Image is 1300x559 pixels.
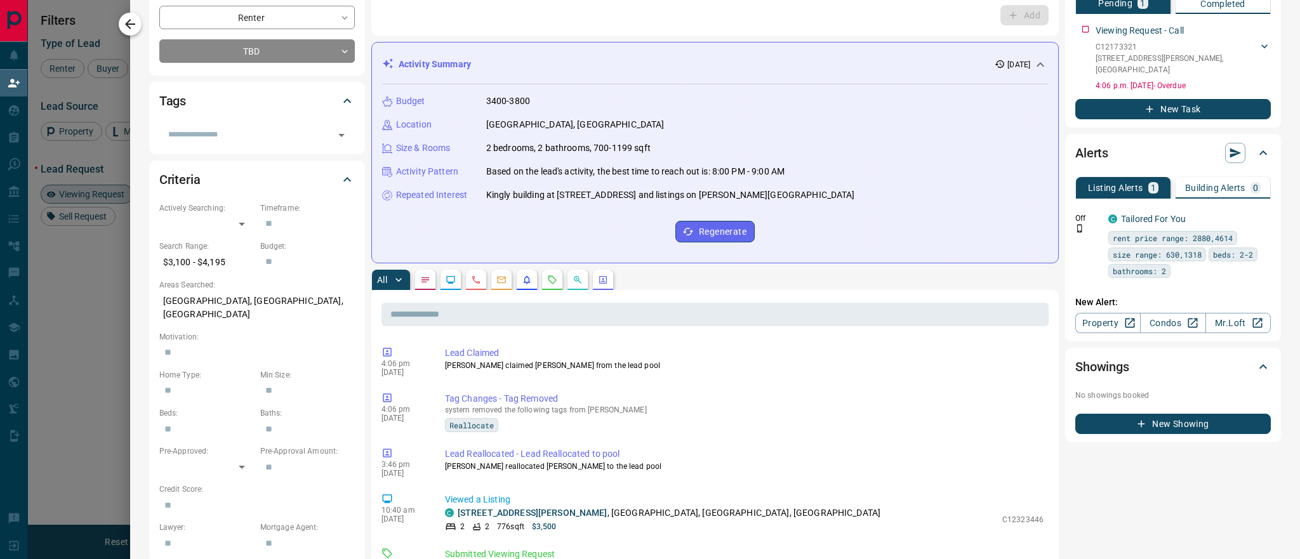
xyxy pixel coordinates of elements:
[1113,232,1233,244] span: rent price range: 2880,4614
[381,460,426,469] p: 3:46 pm
[1096,53,1258,76] p: [STREET_ADDRESS][PERSON_NAME] , [GEOGRAPHIC_DATA]
[159,369,254,381] p: Home Type:
[381,368,426,377] p: [DATE]
[1075,143,1108,163] h2: Alerts
[399,58,471,71] p: Activity Summary
[445,461,1044,472] p: [PERSON_NAME] reallocated [PERSON_NAME] to the lead pool
[159,164,355,195] div: Criteria
[381,469,426,478] p: [DATE]
[497,521,524,532] p: 776 sqft
[159,407,254,419] p: Beds:
[1002,514,1044,525] p: C12323446
[471,275,481,285] svg: Calls
[159,91,186,111] h2: Tags
[1007,59,1030,70] p: [DATE]
[260,202,355,214] p: Timeframe:
[445,447,1044,461] p: Lead Reallocated - Lead Reallocated to pool
[159,252,254,273] p: $3,100 - $4,195
[159,331,355,343] p: Motivation:
[159,39,355,63] div: TBD
[1121,214,1186,224] a: Tailored For You
[486,165,785,178] p: Based on the lead's activity, the best time to reach out is: 8:00 PM - 9:00 AM
[1075,296,1271,309] p: New Alert:
[1253,183,1258,192] p: 0
[1075,213,1101,224] p: Off
[458,506,880,520] p: , [GEOGRAPHIC_DATA], [GEOGRAPHIC_DATA], [GEOGRAPHIC_DATA]
[532,521,557,532] p: $3,500
[159,240,254,252] p: Search Range:
[396,118,432,131] p: Location
[1151,183,1156,192] p: 1
[159,483,355,495] p: Credit Score:
[496,275,507,285] svg: Emails
[260,522,355,533] p: Mortgage Agent:
[522,275,532,285] svg: Listing Alerts
[445,360,1044,371] p: [PERSON_NAME] claimed [PERSON_NAME] from the lead pool
[1075,99,1271,119] button: New Task
[445,392,1044,405] p: Tag Changes - Tag Removed
[159,169,201,190] h2: Criteria
[445,493,1044,506] p: Viewed a Listing
[460,521,465,532] p: 2
[573,275,583,285] svg: Opportunities
[260,445,355,457] p: Pre-Approval Amount:
[486,141,651,155] p: 2 bedrooms, 2 bathrooms, 700-1199 sqft
[1075,414,1271,434] button: New Showing
[159,202,254,214] p: Actively Searching:
[381,515,426,523] p: [DATE]
[1075,352,1271,382] div: Showings
[159,445,254,457] p: Pre-Approved:
[381,405,426,414] p: 4:06 pm
[1213,248,1253,261] span: beds: 2-2
[1075,138,1271,168] div: Alerts
[159,86,355,116] div: Tags
[1205,313,1271,333] a: Mr.Loft
[1088,183,1143,192] p: Listing Alerts
[485,521,489,532] p: 2
[598,275,608,285] svg: Agent Actions
[159,291,355,325] p: [GEOGRAPHIC_DATA], [GEOGRAPHIC_DATA], [GEOGRAPHIC_DATA]
[1096,39,1271,78] div: C12173321[STREET_ADDRESS][PERSON_NAME],[GEOGRAPHIC_DATA]
[159,522,254,533] p: Lawyer:
[396,141,451,155] p: Size & Rooms
[1185,183,1245,192] p: Building Alerts
[396,188,467,202] p: Repeated Interest
[458,508,607,518] a: [STREET_ADDRESS][PERSON_NAME]
[547,275,557,285] svg: Requests
[486,95,530,108] p: 3400-3800
[1075,313,1141,333] a: Property
[1096,41,1258,53] p: C12173321
[486,118,665,131] p: [GEOGRAPHIC_DATA], [GEOGRAPHIC_DATA]
[333,126,350,144] button: Open
[446,275,456,285] svg: Lead Browsing Activity
[1113,265,1166,277] span: bathrooms: 2
[1075,357,1129,377] h2: Showings
[1140,313,1205,333] a: Condos
[396,165,458,178] p: Activity Pattern
[159,279,355,291] p: Areas Searched:
[1096,80,1271,91] p: 4:06 p.m. [DATE] - Overdue
[381,414,426,423] p: [DATE]
[1113,248,1202,261] span: size range: 630,1318
[1075,390,1271,401] p: No showings booked
[445,405,1044,414] p: system removed the following tags from [PERSON_NAME]
[382,53,1048,76] div: Activity Summary[DATE]
[260,240,355,252] p: Budget:
[449,419,494,431] span: Reallocate
[445,508,454,517] div: condos.ca
[420,275,430,285] svg: Notes
[260,369,355,381] p: Min Size:
[396,95,425,108] p: Budget
[260,407,355,419] p: Baths:
[159,6,355,29] div: Renter
[1075,224,1084,233] svg: Push Notification Only
[675,221,755,242] button: Regenerate
[1096,24,1184,37] p: Viewing Request - Call
[377,275,387,284] p: All
[1108,214,1117,223] div: condos.ca
[381,359,426,368] p: 4:06 pm
[381,506,426,515] p: 10:40 am
[486,188,855,202] p: Kingly building at [STREET_ADDRESS] and listings on [PERSON_NAME][GEOGRAPHIC_DATA]
[445,346,1044,360] p: Lead Claimed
